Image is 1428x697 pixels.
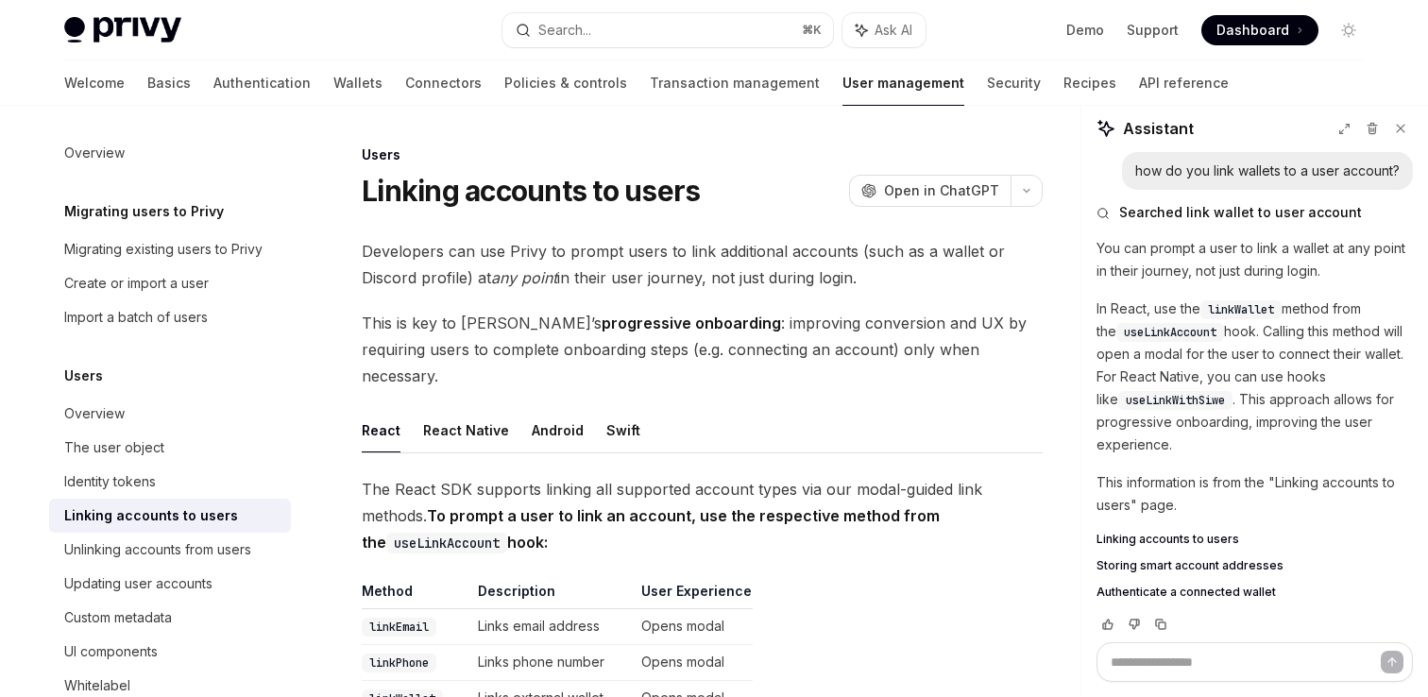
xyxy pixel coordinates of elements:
[470,582,634,609] th: Description
[49,465,291,499] a: Identity tokens
[362,654,436,672] code: linkPhone
[842,60,964,106] a: User management
[1139,60,1229,106] a: API reference
[1096,297,1413,456] p: In React, use the method from the hook. Calling this method will open a modal for the user to con...
[1096,203,1413,222] button: Searched link wallet to user account
[362,174,700,208] h1: Linking accounts to users
[1201,15,1318,45] a: Dashboard
[64,538,251,561] div: Unlinking accounts from users
[64,238,263,261] div: Migrating existing users to Privy
[64,640,158,663] div: UI components
[502,13,833,47] button: Search...⌘K
[362,476,1043,555] span: The React SDK supports linking all supported account types via our modal-guided link methods.
[884,181,999,200] span: Open in ChatGPT
[1127,21,1179,40] a: Support
[1381,651,1403,673] button: Send message
[634,609,753,645] td: Opens modal
[1096,532,1413,547] a: Linking accounts to users
[362,310,1043,389] span: This is key to [PERSON_NAME]’s : improving conversion and UX by requiring users to complete onboa...
[504,60,627,106] a: Policies & controls
[362,408,400,452] button: React
[1096,532,1239,547] span: Linking accounts to users
[1123,117,1194,140] span: Assistant
[538,19,591,42] div: Search...
[49,300,291,334] a: Import a batch of users
[64,142,125,164] div: Overview
[64,17,181,43] img: light logo
[606,408,640,452] button: Swift
[333,60,382,106] a: Wallets
[386,533,507,553] code: useLinkAccount
[64,272,209,295] div: Create or import a user
[532,408,584,452] button: Android
[64,200,224,223] h5: Migrating users to Privy
[64,306,208,329] div: Import a batch of users
[1334,15,1364,45] button: Toggle dark mode
[423,408,509,452] button: React Native
[64,60,125,106] a: Welcome
[49,266,291,300] a: Create or import a user
[634,582,753,609] th: User Experience
[213,60,311,106] a: Authentication
[1208,302,1274,317] span: linkWallet
[405,60,482,106] a: Connectors
[64,402,125,425] div: Overview
[49,136,291,170] a: Overview
[49,533,291,567] a: Unlinking accounts from users
[470,609,634,645] td: Links email address
[64,674,130,697] div: Whitelabel
[470,645,634,681] td: Links phone number
[49,567,291,601] a: Updating user accounts
[875,21,912,40] span: Ask AI
[49,601,291,635] a: Custom metadata
[362,145,1043,164] div: Users
[64,436,164,459] div: The user object
[1216,21,1289,40] span: Dashboard
[49,635,291,669] a: UI components
[1135,161,1400,180] div: how do you link wallets to a user account?
[1096,585,1276,600] span: Authenticate a connected wallet
[602,314,781,332] strong: progressive onboarding
[1126,393,1225,408] span: useLinkWithSiwe
[802,23,822,38] span: ⌘ K
[49,431,291,465] a: The user object
[1096,237,1413,282] p: You can prompt a user to link a wallet at any point in their journey, not just during login.
[49,397,291,431] a: Overview
[849,175,1011,207] button: Open in ChatGPT
[1124,325,1216,340] span: useLinkAccount
[362,506,940,552] strong: To prompt a user to link an account, use the respective method from the hook:
[1119,203,1362,222] span: Searched link wallet to user account
[362,618,436,637] code: linkEmail
[64,365,103,387] h5: Users
[1066,21,1104,40] a: Demo
[650,60,820,106] a: Transaction management
[1096,558,1283,573] span: Storing smart account addresses
[634,645,753,681] td: Opens modal
[1063,60,1116,106] a: Recipes
[147,60,191,106] a: Basics
[1096,471,1413,517] p: This information is from the "Linking accounts to users" page.
[64,572,212,595] div: Updating user accounts
[64,606,172,629] div: Custom metadata
[64,504,238,527] div: Linking accounts to users
[987,60,1041,106] a: Security
[49,499,291,533] a: Linking accounts to users
[64,470,156,493] div: Identity tokens
[491,268,557,287] em: any point
[1096,558,1413,573] a: Storing smart account addresses
[842,13,926,47] button: Ask AI
[49,232,291,266] a: Migrating existing users to Privy
[1096,585,1413,600] a: Authenticate a connected wallet
[362,238,1043,291] span: Developers can use Privy to prompt users to link additional accounts (such as a wallet or Discord...
[362,582,470,609] th: Method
